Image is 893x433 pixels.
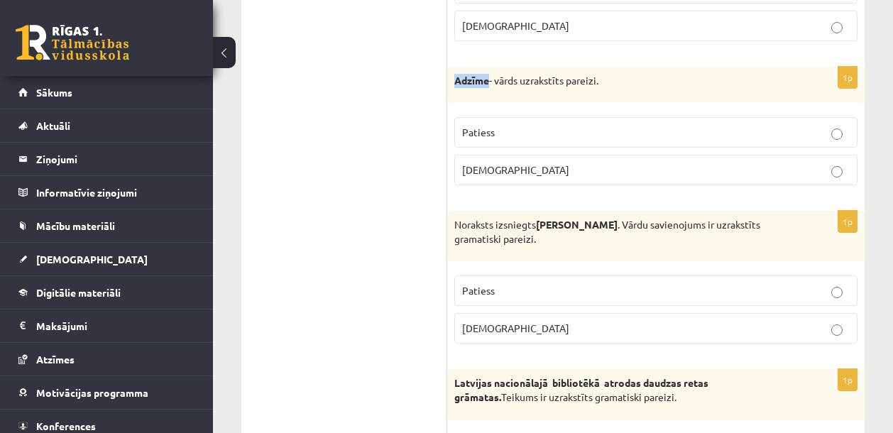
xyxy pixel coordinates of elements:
span: Konferences [36,420,96,432]
span: [DEMOGRAPHIC_DATA] [36,253,148,265]
strong: [PERSON_NAME] [536,218,618,231]
p: Teikums ir uzrakstīts gramatiski pareizi. [454,376,787,404]
strong: Adzīme [454,74,489,87]
strong: Latvijas nacionālajā bibliotēkā atrodas daudzas retas grāmatas. [454,376,708,403]
span: Motivācijas programma [36,386,148,399]
a: Mācību materiāli [18,209,195,242]
p: 1p [838,66,858,89]
span: Mācību materiāli [36,219,115,232]
p: Noraksts izsniegts . Vārdu savienojums ir uzrakstīts gramatiski pareizi. [454,218,787,246]
input: Patiess [831,287,843,298]
span: [DEMOGRAPHIC_DATA] [462,19,569,32]
span: [DEMOGRAPHIC_DATA] [462,322,569,334]
input: [DEMOGRAPHIC_DATA] [831,22,843,33]
span: Patiess [462,284,495,297]
a: Rīgas 1. Tālmācības vidusskola [16,25,129,60]
a: Informatīvie ziņojumi [18,176,195,209]
span: [DEMOGRAPHIC_DATA] [462,163,569,176]
p: - vārds uzrakstīts pareizi. [454,74,787,88]
span: Sākums [36,86,72,99]
input: [DEMOGRAPHIC_DATA] [831,166,843,177]
span: Patiess [462,126,495,138]
input: [DEMOGRAPHIC_DATA] [831,324,843,336]
legend: Informatīvie ziņojumi [36,176,195,209]
legend: Maksājumi [36,309,195,342]
a: [DEMOGRAPHIC_DATA] [18,243,195,275]
a: Digitālie materiāli [18,276,195,309]
a: Maksājumi [18,309,195,342]
a: Atzīmes [18,343,195,376]
span: Atzīmes [36,353,75,366]
a: Ziņojumi [18,143,195,175]
input: Patiess [831,128,843,140]
span: Aktuāli [36,119,70,132]
a: Aktuāli [18,109,195,142]
p: 1p [838,210,858,233]
a: Sākums [18,76,195,109]
span: Digitālie materiāli [36,286,121,299]
legend: Ziņojumi [36,143,195,175]
p: 1p [838,368,858,391]
a: Motivācijas programma [18,376,195,409]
